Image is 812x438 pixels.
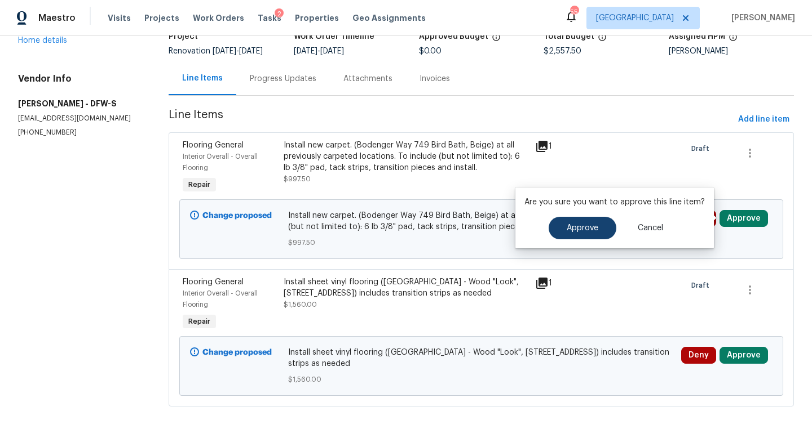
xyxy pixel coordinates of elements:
div: 1 [535,140,579,153]
h4: Vendor Info [18,73,142,84]
span: Draft [691,280,714,291]
span: Maestro [38,12,76,24]
span: Draft [691,143,714,154]
span: Flooring General [183,278,244,286]
span: Flooring General [183,141,244,149]
p: [EMAIL_ADDRESS][DOMAIN_NAME] [18,114,142,123]
span: Work Orders [193,12,244,24]
span: Install new carpet. (Bodenger Way 749 Bird Bath, Beige) at all previously carpeted locations. To ... [288,210,674,233]
span: Properties [295,12,339,24]
div: Progress Updates [250,73,316,84]
span: Repair [184,179,215,190]
span: [PERSON_NAME] [727,12,795,24]
div: [PERSON_NAME] [669,47,794,55]
button: Approve [720,347,768,364]
div: 2 [275,8,284,20]
h5: Total Budget [544,33,594,41]
span: Projects [144,12,179,24]
b: Change proposed [202,348,272,356]
button: Approve [720,210,768,227]
h5: Work Order Timeline [294,33,374,41]
button: Cancel [620,217,681,239]
span: The hpm assigned to this work order. [729,33,738,47]
span: Add line item [738,113,789,127]
span: Interior Overall - Overall Flooring [183,153,258,171]
span: [DATE] [294,47,317,55]
p: Are you sure you want to approve this line item? [524,196,705,208]
div: 1 [535,276,579,290]
span: [DATE] [239,47,263,55]
div: Install sheet vinyl flooring ([GEOGRAPHIC_DATA] - Wood "Look", [STREET_ADDRESS]) includes transit... [284,276,528,299]
span: $1,560.00 [284,301,317,308]
span: Geo Assignments [352,12,426,24]
span: The total cost of line items that have been approved by both Opendoor and the Trade Partner. This... [492,33,501,47]
div: Invoices [420,73,450,84]
h5: Approved Budget [419,33,488,41]
span: - [213,47,263,55]
span: [DATE] [213,47,236,55]
button: Approve [549,217,616,239]
span: $997.50 [284,176,311,182]
span: Interior Overall - Overall Flooring [183,290,258,308]
span: [GEOGRAPHIC_DATA] [596,12,674,24]
a: Home details [18,37,67,44]
button: Add line item [734,109,794,130]
span: Cancel [638,224,663,233]
button: Deny [681,347,716,364]
span: [DATE] [320,47,344,55]
h5: Assigned HPM [669,33,725,41]
span: $2,557.50 [544,47,581,55]
h5: [PERSON_NAME] - DFW-S [18,98,142,109]
span: Line Items [169,109,734,130]
span: Tasks [258,14,281,22]
p: [PHONE_NUMBER] [18,128,142,137]
span: $0.00 [419,47,442,55]
span: Install sheet vinyl flooring ([GEOGRAPHIC_DATA] - Wood "Look", [STREET_ADDRESS]) includes transit... [288,347,674,369]
div: Install new carpet. (Bodenger Way 749 Bird Bath, Beige) at all previously carpeted locations. To ... [284,140,528,173]
span: Repair [184,316,215,327]
div: 55 [570,7,578,18]
span: The total cost of line items that have been proposed by Opendoor. This sum includes line items th... [598,33,607,47]
span: Renovation [169,47,263,55]
b: Change proposed [202,212,272,220]
div: Line Items [182,73,223,84]
span: Approve [567,224,598,233]
div: Attachments [343,73,392,84]
span: Visits [108,12,131,24]
span: $1,560.00 [288,374,674,385]
span: $997.50 [288,237,674,248]
span: - [294,47,344,55]
h5: Project [169,33,198,41]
